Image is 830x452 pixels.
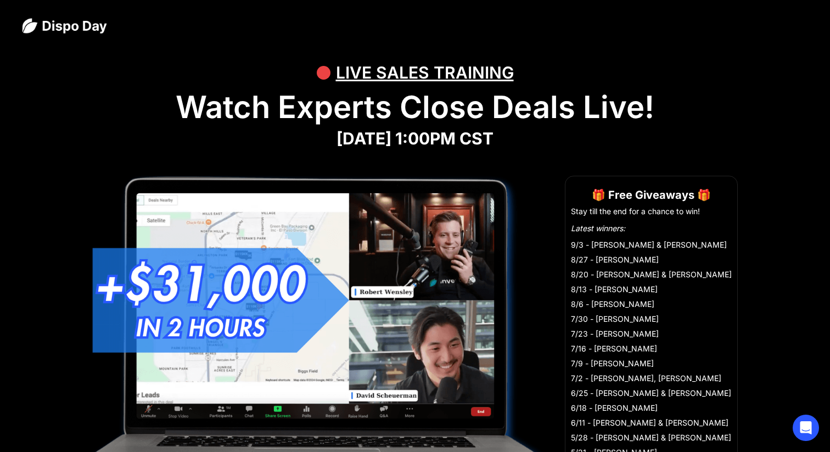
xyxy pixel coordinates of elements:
[592,188,711,202] strong: 🎁 Free Giveaways 🎁
[22,89,808,126] h1: Watch Experts Close Deals Live!
[793,415,819,441] div: Open Intercom Messenger
[571,206,732,217] li: Stay till the end for a chance to win!
[337,129,493,148] strong: [DATE] 1:00PM CST
[336,56,514,89] div: LIVE SALES TRAINING
[571,224,625,233] em: Latest winners:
